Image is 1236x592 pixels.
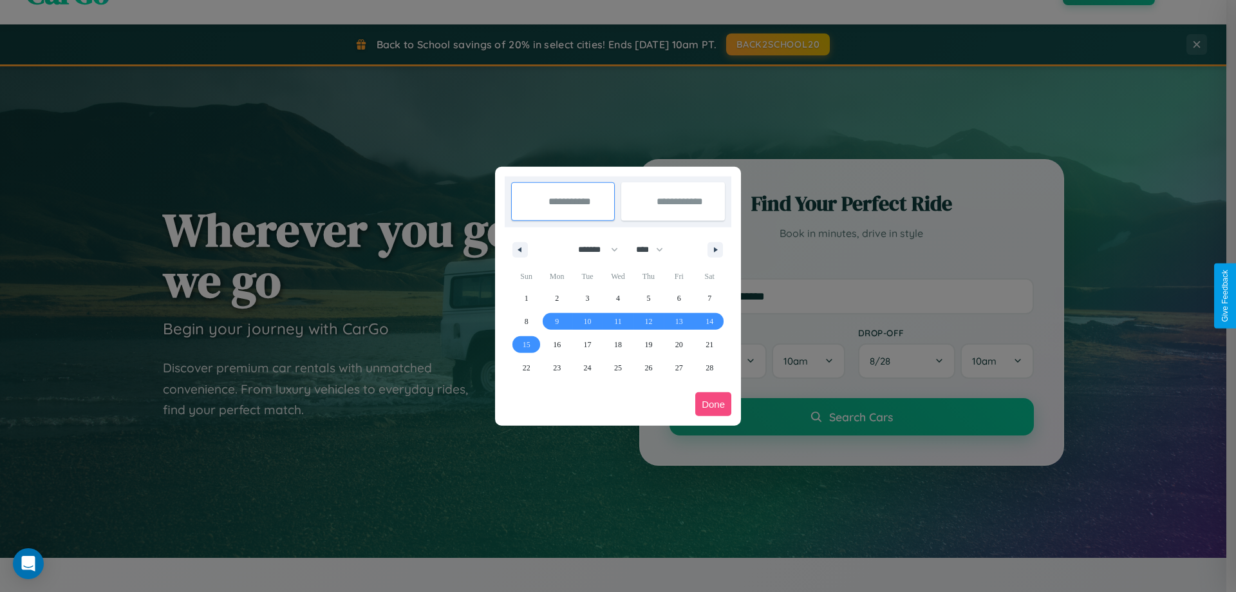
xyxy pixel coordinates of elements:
[572,333,603,356] button: 17
[695,310,725,333] button: 14
[511,333,541,356] button: 15
[572,266,603,287] span: Tue
[541,310,572,333] button: 9
[603,333,633,356] button: 18
[707,287,711,310] span: 7
[616,287,620,310] span: 4
[695,287,725,310] button: 7
[695,392,731,416] button: Done
[572,310,603,333] button: 10
[603,266,633,287] span: Wed
[511,356,541,379] button: 22
[664,356,694,379] button: 27
[695,266,725,287] span: Sat
[664,310,694,333] button: 13
[541,266,572,287] span: Mon
[541,333,572,356] button: 16
[614,333,622,356] span: 18
[603,356,633,379] button: 25
[633,287,664,310] button: 5
[706,356,713,379] span: 28
[511,266,541,287] span: Sun
[511,310,541,333] button: 8
[664,287,694,310] button: 6
[572,287,603,310] button: 3
[584,310,592,333] span: 10
[603,310,633,333] button: 11
[675,310,683,333] span: 13
[614,356,622,379] span: 25
[525,310,529,333] span: 8
[555,287,559,310] span: 2
[555,310,559,333] span: 9
[553,356,561,379] span: 23
[614,310,622,333] span: 11
[541,287,572,310] button: 2
[1221,270,1230,322] div: Give Feedback
[511,287,541,310] button: 1
[541,356,572,379] button: 23
[644,356,652,379] span: 26
[633,333,664,356] button: 19
[633,356,664,379] button: 26
[525,287,529,310] span: 1
[706,310,713,333] span: 14
[695,356,725,379] button: 28
[677,287,681,310] span: 6
[695,333,725,356] button: 21
[644,333,652,356] span: 19
[586,287,590,310] span: 3
[633,266,664,287] span: Thu
[13,548,44,579] div: Open Intercom Messenger
[664,266,694,287] span: Fri
[584,356,592,379] span: 24
[553,333,561,356] span: 16
[603,287,633,310] button: 4
[584,333,592,356] span: 17
[646,287,650,310] span: 5
[664,333,694,356] button: 20
[706,333,713,356] span: 21
[675,356,683,379] span: 27
[523,356,530,379] span: 22
[523,333,530,356] span: 15
[644,310,652,333] span: 12
[633,310,664,333] button: 12
[675,333,683,356] span: 20
[572,356,603,379] button: 24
